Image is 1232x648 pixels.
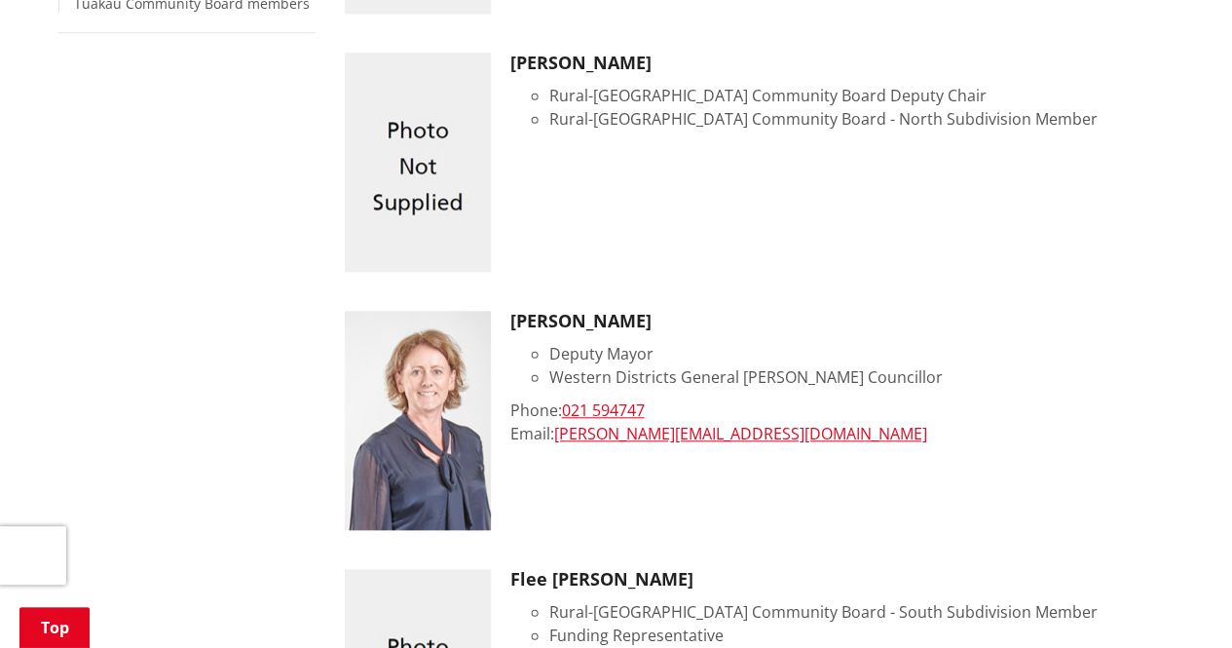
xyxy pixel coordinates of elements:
img: Carolyn Eyre [345,311,491,530]
li: Deputy Mayor [549,342,1175,365]
iframe: Messenger Launcher [1142,566,1213,636]
h3: [PERSON_NAME] [510,53,1175,74]
li: Rural-[GEOGRAPHIC_DATA] Community Board Deputy Chair [549,84,1175,107]
a: 021 594747 [562,400,645,421]
li: Western Districts General [PERSON_NAME] Councillor [549,365,1175,389]
li: Rural-[GEOGRAPHIC_DATA] Community Board - North Subdivision Member [549,107,1175,131]
a: [PERSON_NAME][EMAIL_ADDRESS][DOMAIN_NAME] [554,423,927,444]
li: Rural-[GEOGRAPHIC_DATA] Community Board - South Subdivision Member [549,600,1175,624]
li: Funding Representative [549,624,1175,647]
img: Photo not supplied [345,53,491,272]
div: Phone: [510,399,1175,422]
h3: [PERSON_NAME] [510,311,1175,332]
a: Top [19,607,90,648]
h3: Flee [PERSON_NAME] [510,569,1175,591]
div: Email: [510,422,1175,445]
